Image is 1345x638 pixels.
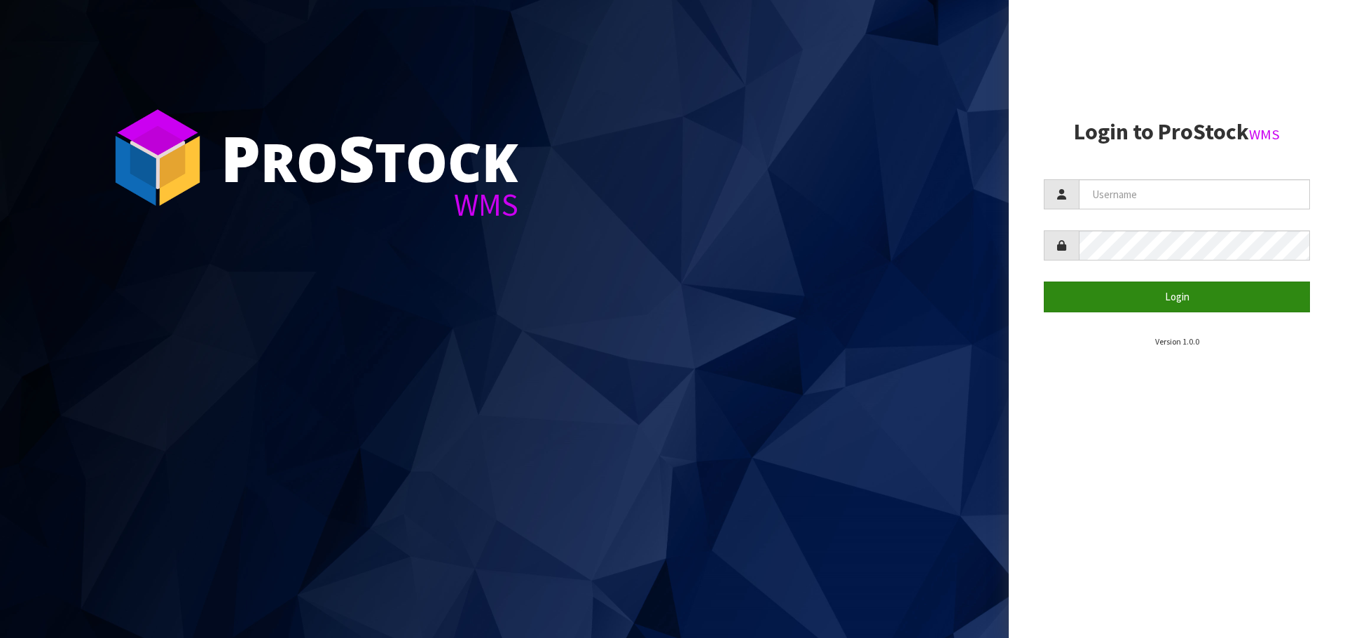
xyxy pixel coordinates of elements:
[1249,125,1280,144] small: WMS
[221,115,261,200] span: P
[1044,282,1310,312] button: Login
[105,105,210,210] img: ProStock Cube
[338,115,375,200] span: S
[1044,120,1310,144] h2: Login to ProStock
[1155,336,1199,347] small: Version 1.0.0
[221,189,518,221] div: WMS
[221,126,518,189] div: ro tock
[1079,179,1310,209] input: Username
